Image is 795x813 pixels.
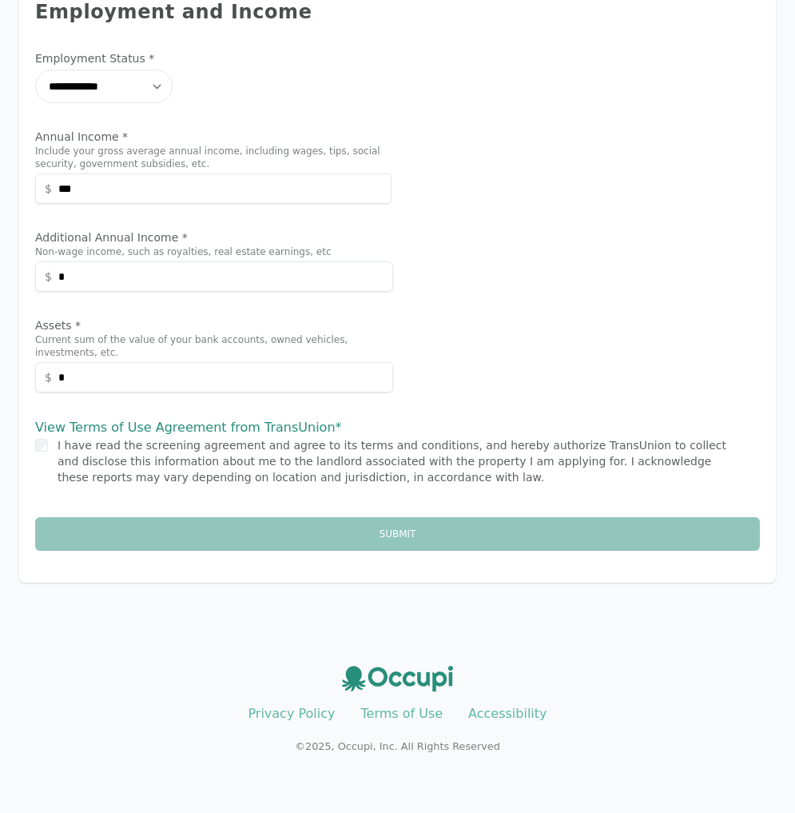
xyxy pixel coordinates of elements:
[35,317,393,333] label: Assets *
[35,229,393,245] label: Additional Annual Income *
[58,439,726,484] label: I have read the screening agreement and agree to its terms and conditions, and hereby authorize T...
[295,740,500,752] small: © 2025 , Occupi, Inc. All Rights Reserved
[35,145,392,170] p: Include your gross average annual income, including wages, tips, social security, government subs...
[248,706,335,721] a: Privacy Policy
[360,706,443,721] a: Terms of Use
[35,245,393,258] p: Non-wage income, such as royalties, real estate earnings, etc
[35,420,342,435] a: View Terms of Use Agreement from TransUnion*
[35,129,392,145] label: Annual Income *
[35,333,393,359] p: Current sum of the value of your bank accounts, owned vehicles, investments, etc.
[468,706,547,721] a: Accessibility
[35,50,393,66] label: Employment Status *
